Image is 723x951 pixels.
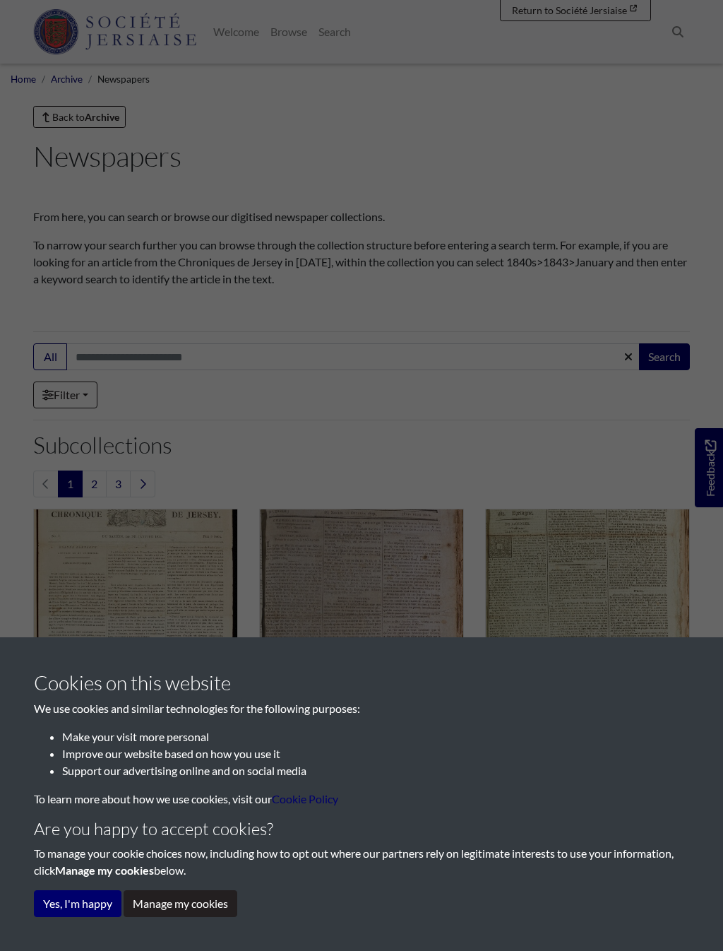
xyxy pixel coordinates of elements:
[34,890,121,917] button: Yes, I'm happy
[62,745,689,762] li: Improve our website based on how you use it
[34,671,689,695] h3: Cookies on this website
[34,700,689,717] p: We use cookies and similar technologies for the following purposes:
[272,792,338,805] a: learn more about cookies
[34,791,689,808] p: To learn more about how we use cookies, visit our
[55,863,154,877] strong: Manage my cookies
[124,890,237,917] button: Manage my cookies
[62,728,689,745] li: Make your visit more personal
[34,819,689,839] h4: Are you happy to accept cookies?
[34,845,689,879] p: To manage your cookie choices now, including how to opt out where our partners rely on legitimate...
[62,762,689,779] li: Support our advertising online and on social media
